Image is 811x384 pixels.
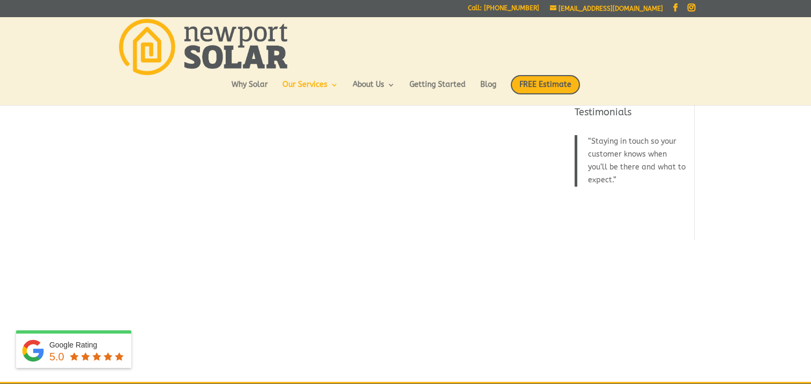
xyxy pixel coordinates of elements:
a: FREE Estimate [511,75,580,105]
a: Our Services [282,81,338,99]
h4: Testimonials [575,106,688,124]
span: FREE Estimate [511,75,580,94]
span: 5.0 [49,351,64,363]
a: [EMAIL_ADDRESS][DOMAIN_NAME] [550,5,663,12]
a: Call: [PHONE_NUMBER] [468,5,539,16]
blockquote: Staying in touch so your customer knows when you’ll be there and what to expect. [575,135,688,187]
a: About Us [353,81,395,99]
a: Why Solar [232,81,268,99]
img: Newport Solar | Solar Energy Optimized. [119,19,287,75]
a: Getting Started [410,81,466,99]
div: Google Rating [49,339,126,350]
a: Blog [480,81,496,99]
